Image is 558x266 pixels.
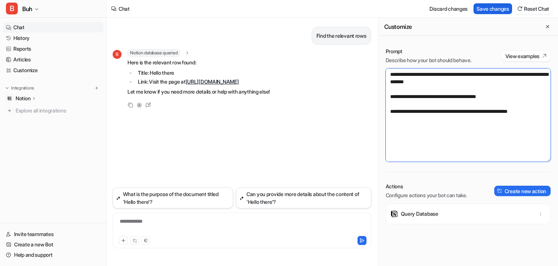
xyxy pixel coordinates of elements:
[113,188,233,208] button: What is the purpose of the document titled 'Hello there'?
[136,68,270,77] li: Title: Hello there
[127,58,270,67] p: Here is the relevant row found:
[3,105,103,116] a: Explore all integrations
[119,5,130,13] div: Chat
[3,239,103,250] a: Create a new Bot
[3,44,103,54] a: Reports
[391,210,398,218] img: Query Database icon
[401,210,438,218] p: Query Database
[136,77,270,86] li: Link: Visit the page at
[7,96,12,101] img: Notion
[3,250,103,260] a: Help and support
[16,105,100,117] span: Explore all integrations
[4,85,10,91] img: expand menu
[502,51,551,61] button: View examples
[543,22,552,31] button: Close flyout
[11,85,34,91] p: Integrations
[386,57,472,64] p: Describe how your bot should behave.
[384,23,412,30] h2: Customize
[127,87,270,96] p: Let me know if you need more details or help with anything else!
[426,3,471,14] button: Discard changes
[386,183,467,190] p: Actions
[94,85,99,91] img: menu_add.svg
[6,107,13,114] img: explore all integrations
[16,95,30,102] p: Notion
[3,65,103,75] a: Customize
[22,4,32,14] span: Buh
[386,48,472,55] p: Prompt
[3,84,36,92] button: Integrations
[6,3,18,14] span: B
[474,3,512,14] button: Save changes
[494,186,551,196] button: Create new action
[236,188,371,208] button: Can you provide more details about the content of 'Hello there'?
[113,50,122,59] span: B
[127,49,180,57] span: Notion database queried
[515,3,552,14] button: Reset Chat
[517,6,522,11] img: reset
[3,22,103,33] a: Chat
[386,192,467,199] p: Configure actions your bot can take.
[316,31,366,40] p: Find the relevant rows
[497,188,502,193] img: create-action-icon.svg
[3,33,103,43] a: History
[3,54,103,65] a: Articles
[186,78,239,85] a: [URL][DOMAIN_NAME]
[3,229,103,239] a: Invite teammates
